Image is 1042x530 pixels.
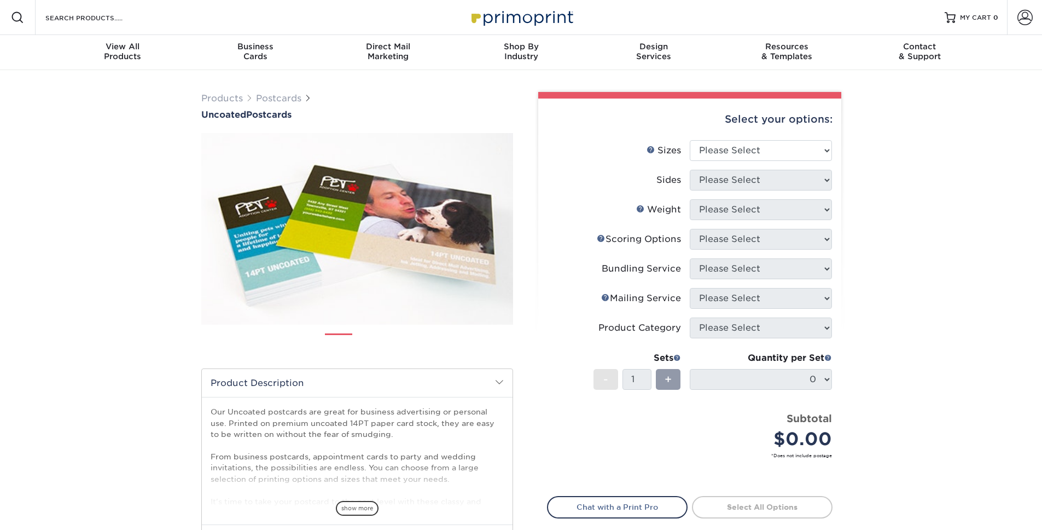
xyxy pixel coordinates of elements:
span: Design [587,42,720,51]
div: Cards [189,42,322,61]
span: 0 [993,14,998,21]
input: SEARCH PRODUCTS..... [44,11,151,24]
span: - [603,371,608,388]
div: Quantity per Set [690,352,832,365]
a: DesignServices [587,35,720,70]
span: View All [56,42,189,51]
span: Resources [720,42,853,51]
span: + [665,371,672,388]
a: Resources& Templates [720,35,853,70]
span: Contact [853,42,986,51]
a: View AllProducts [56,35,189,70]
div: Marketing [322,42,455,61]
span: Uncoated [201,110,246,120]
div: Mailing Service [601,292,681,305]
a: Shop ByIndustry [455,35,587,70]
div: Sides [656,174,681,187]
div: Products [56,42,189,61]
a: UncoatedPostcards [201,110,513,120]
span: MY CART [960,13,991,22]
small: *Does not include postage [556,452,832,459]
div: Select your options: [547,99,833,140]
div: Product Category [598,321,681,335]
span: show more [336,501,379,516]
img: Postcards 01 [325,330,352,357]
img: Postcards 02 [362,329,389,356]
div: Weight [636,203,681,216]
img: Primoprint [467,5,576,29]
span: Business [189,42,322,51]
div: Sizes [647,144,681,157]
h2: Product Description [202,369,513,397]
div: $0.00 [698,426,832,452]
p: Our Uncoated postcards are great for business advertising or personal use. Printed on premium unc... [211,406,504,518]
a: Products [201,93,243,103]
img: Uncoated 01 [201,121,513,337]
div: Industry [455,42,587,61]
span: Direct Mail [322,42,455,51]
h1: Postcards [201,110,513,120]
div: Scoring Options [597,233,681,246]
div: Bundling Service [602,262,681,275]
a: BusinessCards [189,35,322,70]
a: Postcards [256,93,301,103]
a: Select All Options [692,496,833,518]
strong: Subtotal [787,412,832,424]
div: Sets [593,352,681,365]
div: Services [587,42,720,61]
a: Chat with a Print Pro [547,496,688,518]
div: & Templates [720,42,853,61]
div: & Support [853,42,986,61]
a: Direct MailMarketing [322,35,455,70]
span: Shop By [455,42,587,51]
a: Contact& Support [853,35,986,70]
